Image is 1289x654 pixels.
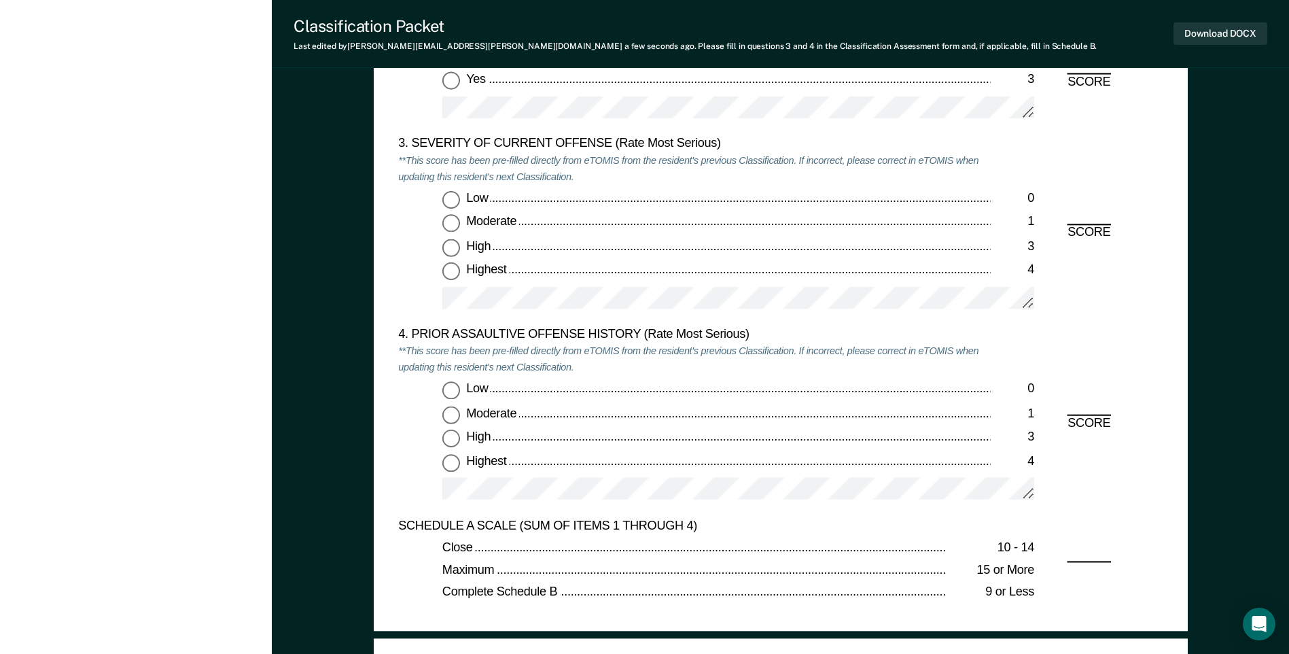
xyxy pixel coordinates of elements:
input: High3 [442,239,460,257]
div: 9 or Less [947,585,1034,601]
span: Low [466,382,491,396]
div: 0 [990,382,1034,398]
div: SCORE [1056,74,1122,90]
div: 4 [990,263,1034,279]
div: 4 [990,453,1034,470]
div: 3 [990,72,1034,88]
input: Low0 [442,382,460,400]
span: High [466,430,493,443]
div: Last edited by [PERSON_NAME][EMAIL_ADDRESS][PERSON_NAME][DOMAIN_NAME] . Please fill in questions ... [294,41,1097,51]
input: Yes3 [442,72,460,90]
em: **This score has been pre-filled directly from eTOMIS from the resident's previous Classification... [398,154,978,183]
span: Highest [466,263,509,277]
div: Classification Packet [294,16,1097,36]
div: SCHEDULE A SCALE (SUM OF ITEMS 1 THROUGH 4) [398,518,990,534]
span: Complete Schedule B [442,585,560,598]
em: **This score has been pre-filled directly from eTOMIS from the resident's previous Classification... [398,345,978,373]
span: Close [442,540,475,554]
input: Low0 [442,191,460,209]
span: Maximum [442,562,497,576]
div: 0 [990,191,1034,207]
div: 4. PRIOR ASSAULTIVE OFFENSE HISTORY (Rate Most Serious) [398,328,990,344]
span: Low [466,191,491,205]
div: 3 [990,239,1034,256]
div: Open Intercom Messenger [1243,608,1275,640]
div: 15 or More [947,562,1034,579]
div: SCORE [1056,415,1122,432]
div: 10 - 14 [947,540,1034,557]
button: Download DOCX [1173,22,1267,45]
div: 3 [990,430,1034,446]
input: Moderate1 [442,406,460,424]
span: Highest [466,453,509,467]
div: 1 [990,215,1034,231]
span: High [466,239,493,253]
div: 3. SEVERITY OF CURRENT OFFENSE (Rate Most Serious) [398,137,990,153]
input: Highest4 [442,453,460,471]
span: Moderate [466,215,519,228]
input: Moderate1 [442,215,460,233]
div: SCORE [1056,225,1122,241]
span: a few seconds ago [624,41,694,51]
span: Moderate [466,406,519,419]
input: High3 [442,430,460,447]
input: Highest4 [442,263,460,281]
span: Yes [466,72,488,86]
div: 1 [990,406,1034,422]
